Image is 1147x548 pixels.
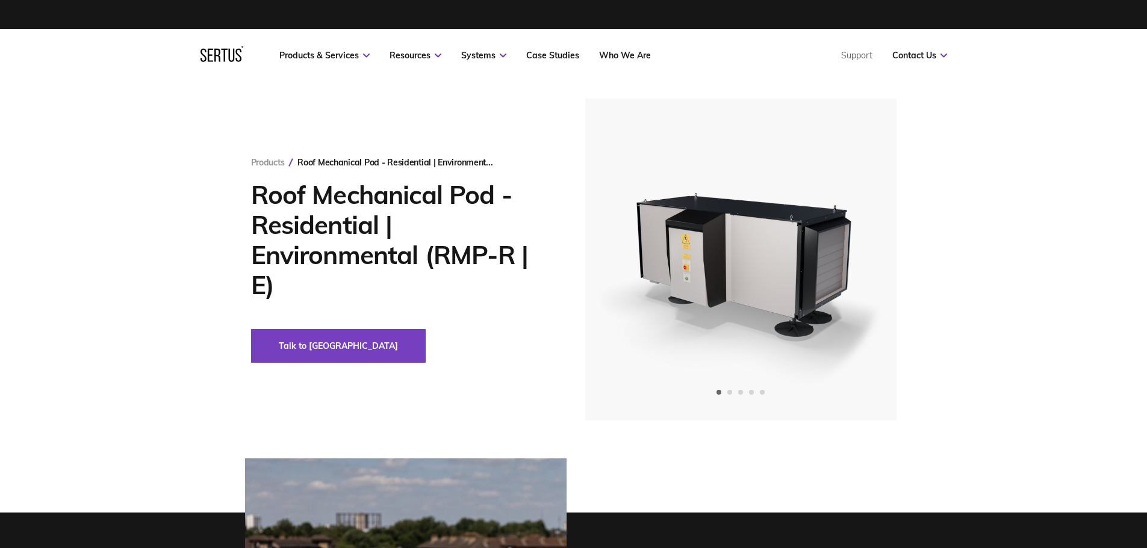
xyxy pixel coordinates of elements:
a: Support [841,50,872,61]
a: Systems [461,50,506,61]
span: Go to slide 5 [760,390,765,395]
h1: Roof Mechanical Pod - Residential | Environmental (RMP-R | E) [251,180,549,300]
a: Products [251,157,285,168]
a: Products & Services [279,50,370,61]
a: Who We Are [599,50,651,61]
a: Contact Us [892,50,947,61]
a: Case Studies [526,50,579,61]
span: Go to slide 3 [738,390,743,395]
span: Go to slide 2 [727,390,732,395]
a: Resources [390,50,441,61]
span: Go to slide 4 [749,390,754,395]
button: Talk to [GEOGRAPHIC_DATA] [251,329,426,363]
